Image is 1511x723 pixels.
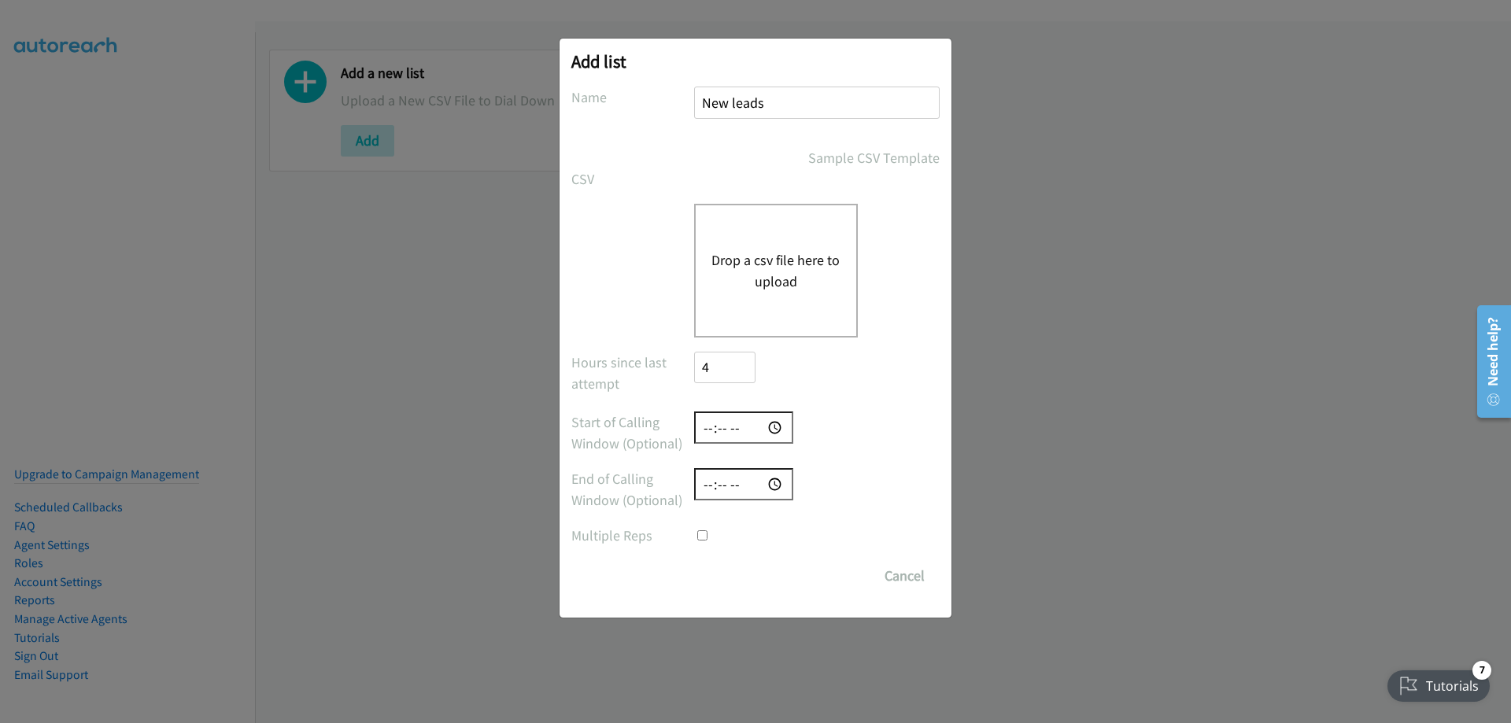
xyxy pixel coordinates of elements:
[571,525,694,546] label: Multiple Reps
[808,147,940,168] a: Sample CSV Template
[1378,655,1499,711] iframe: Checklist
[571,468,694,511] label: End of Calling Window (Optional)
[711,249,840,292] button: Drop a csv file here to upload
[571,87,694,108] label: Name
[571,411,694,454] label: Start of Calling Window (Optional)
[571,50,940,72] h2: Add list
[571,168,694,190] label: CSV
[870,560,940,592] button: Cancel
[571,352,694,394] label: Hours since last attempt
[1465,299,1511,424] iframe: Resource Center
